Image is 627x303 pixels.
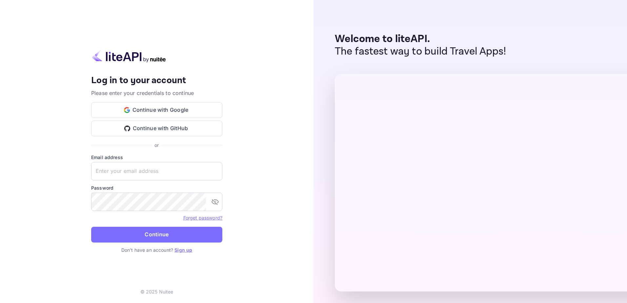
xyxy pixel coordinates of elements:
p: Don't have an account? [91,246,222,253]
a: Sign up [174,247,192,253]
button: toggle password visibility [209,195,222,208]
p: The fastest way to build Travel Apps! [335,45,506,58]
button: Continue with GitHub [91,121,222,136]
p: Please enter your credentials to continue [91,89,222,97]
label: Email address [91,154,222,161]
p: or [154,142,159,149]
button: Continue with Google [91,102,222,118]
label: Password [91,184,222,191]
p: © 2025 Nuitee [140,288,173,295]
img: liteapi [91,50,167,62]
a: Forget password? [183,214,222,221]
button: Continue [91,227,222,243]
p: Welcome to liteAPI. [335,33,506,45]
a: Forget password? [183,215,222,221]
input: Enter your email address [91,162,222,180]
h4: Log in to your account [91,75,222,86]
